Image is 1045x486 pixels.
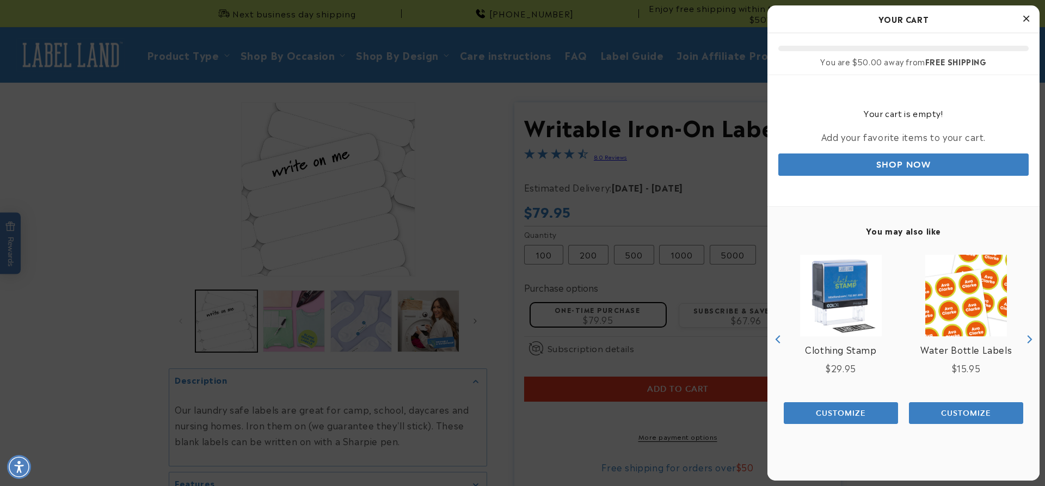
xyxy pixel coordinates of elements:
div: Accessibility Menu [7,455,31,479]
h2: Your Cart [778,11,1029,27]
button: Previous [770,331,786,348]
button: Add the product, Clothing Stamp to Cart [784,402,898,424]
button: Close Cart [1018,11,1034,27]
b: FREE SHIPPING [925,56,987,67]
span: Customize [816,408,866,418]
span: Customize [941,408,991,418]
img: Water Bottle Labels - Label Land [925,255,1007,336]
div: product [903,244,1029,434]
h4: You may also like [778,226,1029,236]
div: product [778,244,903,434]
span: $29.95 [826,361,856,374]
img: Clothing Stamp - Label Land [800,255,882,336]
button: Next [1021,331,1037,348]
a: View Water Bottle Labels [920,342,1012,358]
iframe: Sign Up via Text for Offers [9,399,138,432]
h4: Your cart is empty! [778,108,1029,119]
span: $15.95 [952,361,981,374]
a: Shop Now [778,153,1029,176]
div: You are $50.00 away from [778,57,1029,66]
button: Add the product, Water Bottle Labels to Cart [909,402,1023,424]
a: View Clothing Stamp [805,342,876,358]
p: Add your favorite items to your cart. [778,129,1029,145]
